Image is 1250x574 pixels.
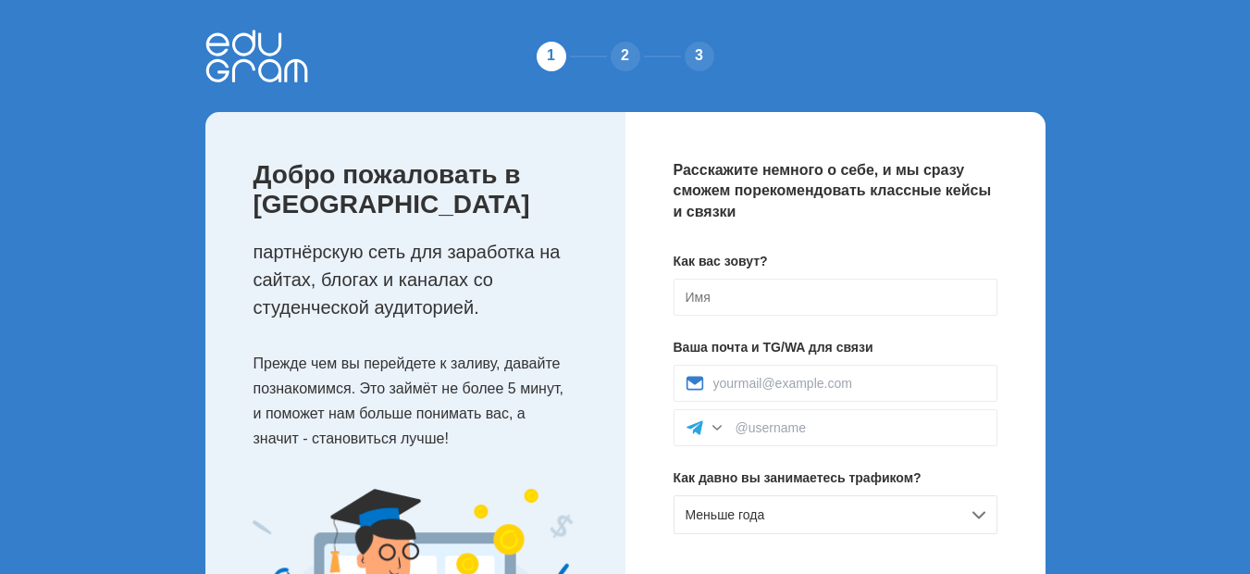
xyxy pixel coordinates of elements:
input: yourmail@example.com [713,376,985,391]
span: Меньше года [686,507,765,522]
p: Добро пожаловать в [GEOGRAPHIC_DATA] [254,160,588,219]
div: 3 [681,38,718,75]
input: Имя [674,279,997,316]
div: 1 [533,38,570,75]
div: 2 [607,38,644,75]
p: Расскажите немного о себе, и мы сразу сможем порекомендовать классные кейсы и связки [674,160,997,222]
p: партнёрскую сеть для заработка на сайтах, блогах и каналах со студенческой аудиторией. [254,238,588,321]
p: Как вас зовут? [674,252,997,271]
p: Прежде чем вы перейдете к заливу, давайте познакомимся. Это займёт не более 5 минут, и поможет на... [254,351,588,452]
input: @username [736,420,985,435]
p: Как давно вы занимаетесь трафиком? [674,468,997,488]
p: Ваша почта и TG/WA для связи [674,338,997,357]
